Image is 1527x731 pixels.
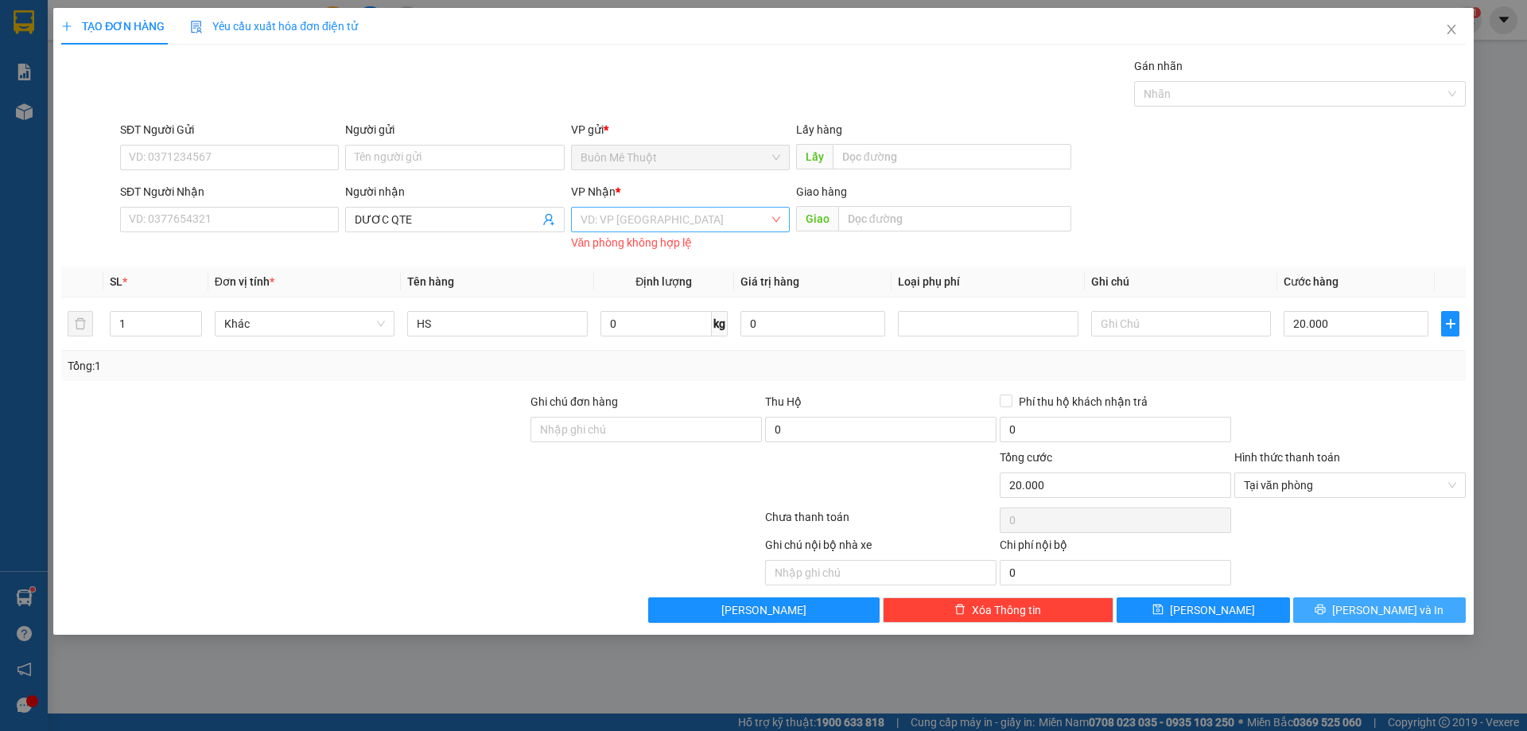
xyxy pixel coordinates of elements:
span: kg [712,311,728,336]
div: Ghi chú nội bộ nhà xe [765,536,997,560]
span: plus [61,21,72,32]
span: VP Nhận [571,185,616,198]
span: close [1445,23,1458,36]
button: printer[PERSON_NAME] và In [1293,597,1466,623]
div: Chi phí nội bộ [1000,536,1231,560]
span: SL [110,275,122,288]
span: Giao [796,206,838,231]
div: Người gửi [345,121,564,138]
li: [GEOGRAPHIC_DATA] [8,8,231,94]
button: Close [1429,8,1474,52]
input: VD: Bàn, Ghế [407,311,587,336]
span: Buôn Mê Thuột [581,146,780,169]
input: 0 [740,311,885,336]
input: Nhập ghi chú [765,560,997,585]
div: Người nhận [345,183,564,200]
img: logo.jpg [8,8,64,64]
th: Loại phụ phí [892,266,1084,297]
span: Lấy [796,144,833,169]
input: Ghi Chú [1091,311,1271,336]
li: VP [GEOGRAPHIC_DATA] [110,112,212,165]
li: VP Buôn Mê Thuột [8,112,110,130]
div: VP gửi [571,121,790,138]
span: printer [1315,604,1326,616]
span: Tổng cước [1000,451,1052,464]
span: Lấy hàng [796,123,842,136]
span: [PERSON_NAME] [721,601,806,619]
button: deleteXóa Thông tin [883,597,1114,623]
span: Giao hàng [796,185,847,198]
span: Yêu cầu xuất hóa đơn điện tử [190,20,358,33]
button: [PERSON_NAME] [648,597,880,623]
input: Ghi chú đơn hàng [530,417,762,442]
th: Ghi chú [1085,266,1277,297]
span: Đơn vị tính [215,275,274,288]
span: Định lượng [635,275,692,288]
span: delete [954,604,966,616]
span: Phí thu hộ khách nhận trả [1012,393,1154,410]
span: Khác [224,312,385,336]
span: user-add [542,213,555,226]
label: Gán nhãn [1134,60,1183,72]
div: SĐT Người Nhận [120,183,339,200]
button: save[PERSON_NAME] [1117,597,1289,623]
span: TẠO ĐƠN HÀNG [61,20,165,33]
label: Ghi chú đơn hàng [530,395,618,408]
span: save [1152,604,1164,616]
span: [PERSON_NAME] [1170,601,1255,619]
span: Thu Hộ [765,395,802,408]
span: Xóa Thông tin [972,601,1041,619]
label: Hình thức thanh toán [1234,451,1340,464]
div: Tổng: 1 [68,357,589,375]
div: SĐT Người Gửi [120,121,339,138]
input: Dọc đường [838,206,1071,231]
div: Chưa thanh toán [763,508,998,536]
span: Giá trị hàng [740,275,799,288]
span: [PERSON_NAME] và In [1332,601,1443,619]
span: Tại văn phòng [1244,473,1456,497]
img: icon [190,21,203,33]
span: plus [1442,317,1458,330]
div: Văn phòng không hợp lệ [571,234,790,252]
button: delete [68,311,93,336]
input: Dọc đường [833,144,1071,169]
button: plus [1441,311,1459,336]
span: Cước hàng [1284,275,1339,288]
span: Tên hàng [407,275,454,288]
